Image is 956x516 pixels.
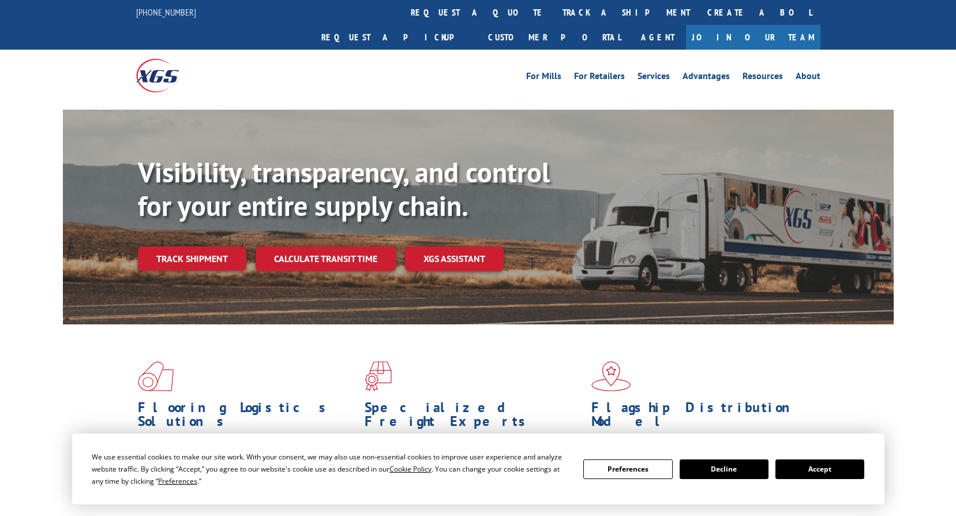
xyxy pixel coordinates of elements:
[526,72,561,84] a: For Mills
[638,72,670,84] a: Services
[683,72,730,84] a: Advantages
[138,246,246,271] a: Track shipment
[775,459,864,479] button: Accept
[583,459,672,479] button: Preferences
[313,25,479,50] a: Request a pickup
[365,361,392,391] img: xgs-icon-focused-on-flooring-red
[72,433,884,504] div: Cookie Consent Prompt
[365,401,583,434] h1: Specialized Freight Experts
[796,72,820,84] a: About
[138,361,174,391] img: xgs-icon-total-supply-chain-intelligence-red
[574,72,625,84] a: For Retailers
[405,246,504,271] a: XGS ASSISTANT
[680,459,768,479] button: Decline
[158,476,197,486] span: Preferences
[389,464,432,474] span: Cookie Policy
[743,72,783,84] a: Resources
[686,25,820,50] a: Join Our Team
[591,361,631,391] img: xgs-icon-flagship-distribution-model-red
[138,401,356,434] h1: Flooring Logistics Solutions
[138,154,550,223] b: Visibility, transparency, and control for your entire supply chain.
[256,246,396,271] a: Calculate transit time
[479,25,629,50] a: Customer Portal
[591,401,809,434] h1: Flagship Distribution Model
[629,25,686,50] a: Agent
[92,451,569,487] div: We use essential cookies to make our site work. With your consent, we may also use non-essential ...
[136,6,196,18] a: [PHONE_NUMBER]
